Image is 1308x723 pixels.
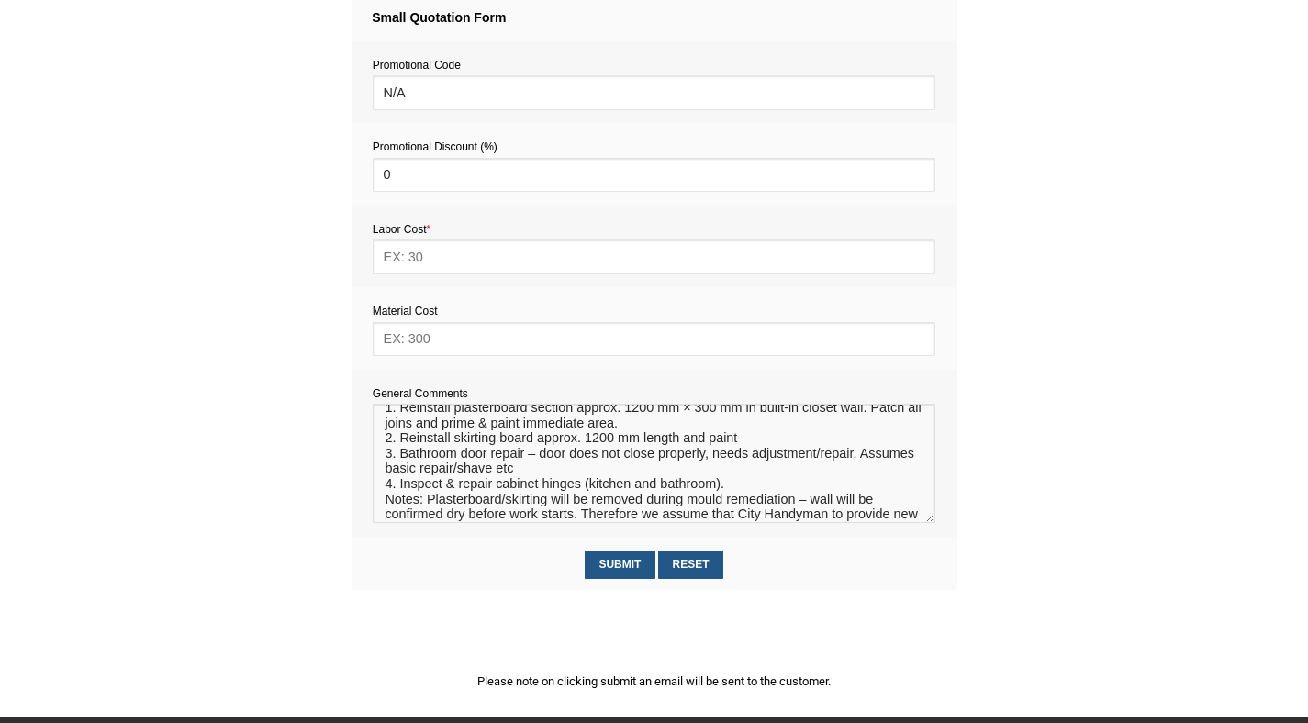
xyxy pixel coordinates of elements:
[585,551,655,579] input: Submit
[373,239,935,273] input: EX: 30
[373,322,935,356] input: EX: 300
[352,672,957,691] p: Please note on clicking submit an email will be sent to the customer.
[372,10,506,25] strong: Small Quotation Form
[373,140,497,153] span: Promotional Discount (%)
[373,59,461,72] span: Promotional Code
[658,551,723,579] input: Reset
[373,387,468,400] span: General Comments
[373,223,430,236] span: Labor Cost
[373,305,438,317] span: Material Cost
